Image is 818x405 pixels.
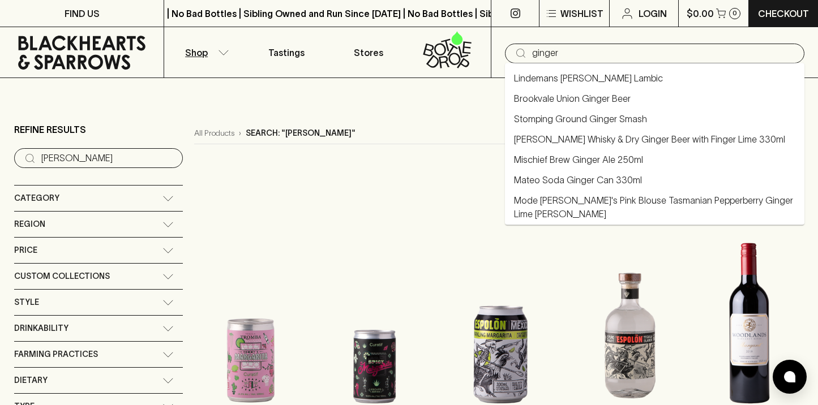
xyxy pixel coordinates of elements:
div: Custom Collections [14,264,183,289]
span: Style [14,295,39,309]
p: Checkout [758,7,809,20]
p: Wishlist [560,7,603,20]
a: Mischief Brew Ginger Ale 250ml [514,153,643,166]
p: $0.00 [687,7,714,20]
a: All Products [194,127,234,139]
input: Try “Pinot noir” [41,149,174,167]
div: Price [14,238,183,263]
a: Lindemans [PERSON_NAME] Lambic [514,71,663,85]
span: Price [14,243,37,257]
div: Farming Practices [14,342,183,367]
a: Tastings [246,27,327,77]
a: Mode [PERSON_NAME]'s Pink Blouse Tasmanian Pepperberry Ginger Lime [PERSON_NAME] [514,193,795,221]
img: bubble-icon [784,371,795,382]
button: Shop [164,27,246,77]
p: Search: "[PERSON_NAME]" [246,127,356,139]
p: Refine Results [14,123,86,136]
a: Mateo Soda Ginger Can 330ml [514,173,642,187]
a: [PERSON_NAME] Whisky & Dry Ginger Beer with Finger Lime 330ml [514,132,785,146]
p: Tastings [268,46,305,59]
span: Drinkability [14,321,68,335]
span: Dietary [14,373,48,387]
span: Category [14,191,59,205]
div: Drinkability [14,316,183,341]
p: 0 [733,10,737,16]
p: FIND US [65,7,100,20]
p: › [239,127,241,139]
span: Region [14,217,45,231]
span: Farming Practices [14,347,98,361]
input: Try "Pinot noir" [532,44,795,62]
div: Style [14,290,183,315]
div: Dietary [14,368,183,393]
p: Stores [354,46,383,59]
a: Stores [328,27,409,77]
div: Region [14,212,183,237]
p: Login [639,7,667,20]
div: Category [14,186,183,211]
a: Stomping Ground Ginger Smash [514,112,647,126]
a: Brookvale Union Ginger Beer [514,92,631,105]
p: Shop [185,46,208,59]
span: Custom Collections [14,269,110,283]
